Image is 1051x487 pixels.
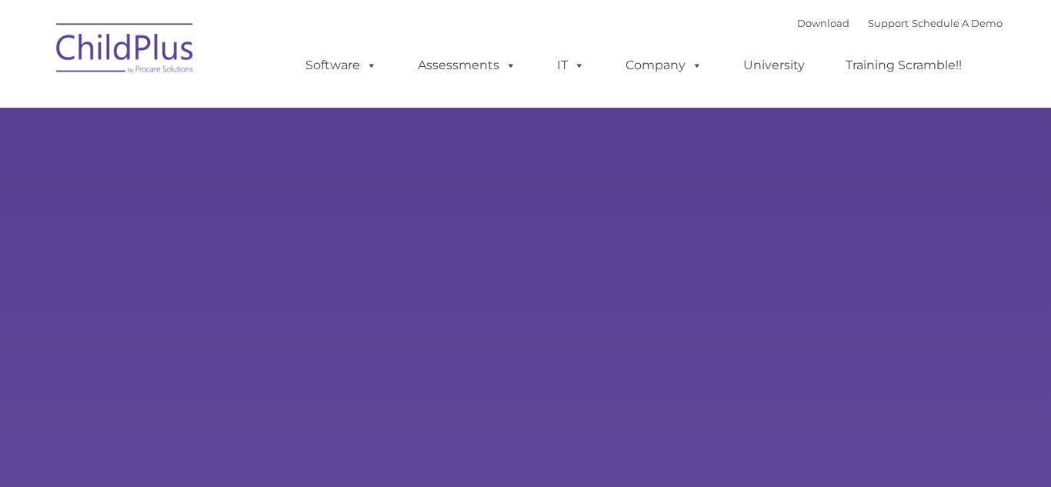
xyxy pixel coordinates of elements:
a: University [728,50,820,81]
a: Schedule A Demo [912,17,1003,29]
a: Software [290,50,392,81]
img: ChildPlus by Procare Solutions [48,12,202,89]
a: IT [542,50,600,81]
font: | [797,17,1003,29]
a: Company [610,50,718,81]
a: Support [868,17,909,29]
a: Download [797,17,849,29]
a: Assessments [402,50,532,81]
a: Training Scramble!! [830,50,977,81]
